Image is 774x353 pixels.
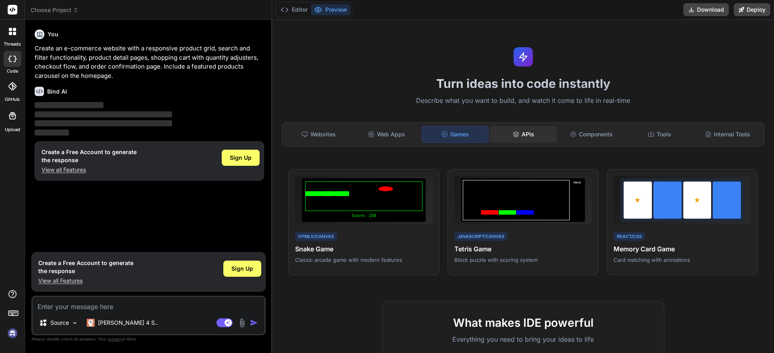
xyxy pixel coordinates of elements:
label: threads [4,41,21,48]
p: View all Features [42,166,137,174]
img: Claude 4 Sonnet [87,319,95,327]
span: Choose Project [31,6,79,14]
h4: Memory Card Game [614,244,751,254]
div: APIs [490,126,557,143]
p: Create an e-commerce website with a responsive product grid, search and filter functionality, pro... [35,44,264,80]
span: ‌ [35,111,172,117]
h1: Create a Free Account to generate the response [38,259,133,275]
span: privacy [108,336,123,341]
h1: Turn ideas into code instantly [277,76,769,91]
img: attachment [237,318,247,328]
img: signin [6,326,19,340]
div: Components [558,126,625,143]
h4: Snake Game [295,244,433,254]
div: Games [422,126,489,143]
span: Sign Up [230,154,252,162]
button: Preview [311,4,350,15]
div: Internal Tools [694,126,761,143]
div: Next [571,180,583,220]
p: Always double-check its answers. Your in Bind [31,335,266,343]
p: Describe what you want to build, and watch it come to life in real-time [277,96,769,106]
div: HTML5/Canvas [295,232,337,241]
div: Score: 150 [305,213,422,219]
p: Card matching with animations [614,256,751,263]
span: ‌ [35,102,104,108]
div: Websites [285,126,352,143]
span: Sign Up [231,265,253,273]
div: Web Apps [354,126,420,143]
span: ‌ [35,120,172,126]
button: Deploy [734,3,770,16]
button: Download [683,3,729,16]
p: Everything you need to bring your ideas to life [395,334,651,344]
p: Source [50,319,69,327]
p: Block puzzle with scoring system [454,256,592,263]
img: Pick Models [71,320,78,326]
span: ‌ [35,130,69,136]
label: Upload [5,126,20,133]
button: Editor [277,4,311,15]
p: View all Features [38,277,133,285]
h4: Tetris Game [454,244,592,254]
h6: Bind AI [47,88,67,96]
label: GitHub [5,96,20,103]
h1: Create a Free Account to generate the response [42,148,137,164]
div: JavaScript/Canvas [454,232,508,241]
label: code [7,68,18,75]
h2: What makes IDE powerful [395,314,651,331]
div: React/CSS [614,232,645,241]
div: Tools [626,126,693,143]
p: Classic arcade game with modern features [295,256,433,263]
img: icon [250,319,258,327]
h6: You [48,30,58,38]
p: [PERSON_NAME] 4 S.. [98,319,158,327]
